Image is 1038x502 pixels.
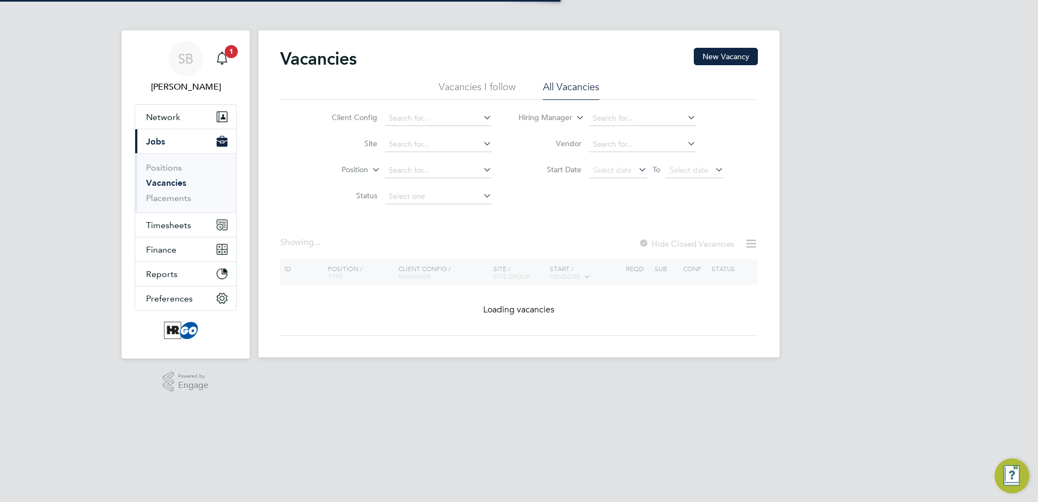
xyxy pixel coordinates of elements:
[146,220,191,230] span: Timesheets
[995,459,1029,493] button: Engage Resource Center
[135,80,237,93] span: Sarah Browning
[694,48,758,65] button: New Vacancy
[439,80,516,100] li: Vacancies I follow
[589,111,696,126] input: Search for...
[178,372,208,381] span: Powered by
[638,239,734,249] label: Hide Closed Vacancies
[146,112,180,122] span: Network
[669,165,708,175] span: Select date
[385,163,492,178] input: Search for...
[649,162,663,177] span: To
[135,237,236,261] button: Finance
[314,237,320,248] span: ...
[135,286,236,310] button: Preferences
[146,178,186,188] a: Vacancies
[163,372,209,392] a: Powered byEngage
[315,139,377,148] label: Site
[146,162,182,173] a: Positions
[280,237,322,248] div: Showing
[122,30,250,359] nav: Main navigation
[315,191,377,200] label: Status
[306,165,368,175] label: Position
[135,262,236,286] button: Reports
[135,213,236,237] button: Timesheets
[146,136,165,147] span: Jobs
[385,137,492,152] input: Search for...
[178,52,193,66] span: SB
[593,165,632,175] span: Select date
[543,80,599,100] li: All Vacancies
[135,153,236,212] div: Jobs
[135,129,236,153] button: Jobs
[315,112,377,122] label: Client Config
[178,381,208,390] span: Engage
[280,48,357,70] h2: Vacancies
[385,111,492,126] input: Search for...
[519,165,581,174] label: Start Date
[510,112,572,123] label: Hiring Manager
[146,293,193,304] span: Preferences
[225,45,238,58] span: 1
[519,139,581,148] label: Vendor
[589,137,696,152] input: Search for...
[164,322,207,339] img: hrgoplc-logo-retina.png
[146,244,176,255] span: Finance
[135,322,237,339] a: Go to home page
[146,269,178,279] span: Reports
[211,41,233,76] a: 1
[385,189,492,204] input: Select one
[135,41,237,93] a: SB[PERSON_NAME]
[135,105,236,129] button: Network
[146,193,191,203] a: Placements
